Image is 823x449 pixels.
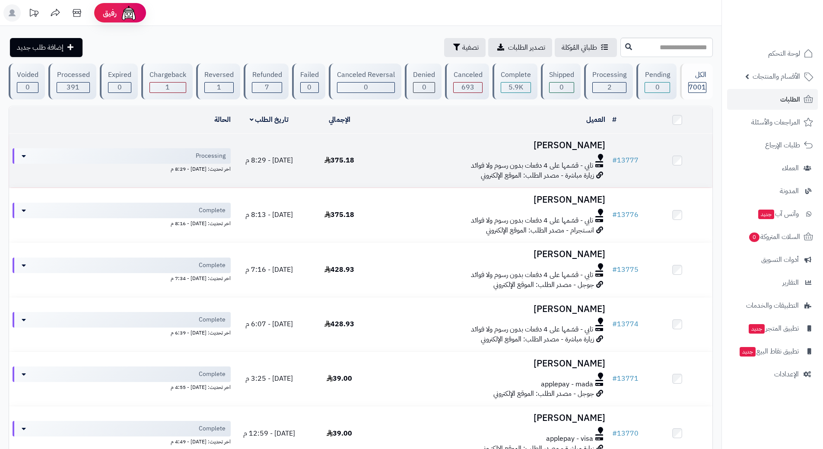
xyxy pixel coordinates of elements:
span: 2 [607,82,612,92]
h3: [PERSON_NAME] [378,359,605,369]
a: #13775 [612,264,639,275]
h3: [PERSON_NAME] [378,249,605,259]
span: أدوات التسويق [761,254,799,266]
span: Complete [199,315,226,324]
div: 7 [252,83,281,92]
span: Complete [199,206,226,215]
a: Processed 391 [47,64,98,99]
span: 375.18 [324,155,354,166]
span: إضافة طلب جديد [17,42,64,53]
span: 0 [307,82,311,92]
a: تاريخ الطلب [250,115,289,125]
a: تحديثات المنصة [23,4,44,24]
a: Refunded 7 [242,64,290,99]
span: 39.00 [327,373,352,384]
span: انستجرام - مصدر الطلب: الموقع الإلكتروني [486,225,594,236]
a: أدوات التسويق [727,249,818,270]
span: 0 [559,82,564,92]
a: التقارير [727,272,818,293]
div: 0 [413,83,435,92]
span: المراجعات والأسئلة [751,116,800,128]
a: الكل7001 [678,64,715,99]
div: اخر تحديث: [DATE] - 4:55 م [13,382,231,391]
div: Processed [57,70,89,80]
span: الأقسام والمنتجات [753,70,800,83]
span: جوجل - مصدر الطلب: الموقع الإلكتروني [493,388,594,399]
span: تصفية [462,42,479,53]
div: 693 [454,83,482,92]
a: #13770 [612,428,639,439]
div: Voided [17,70,38,80]
span: # [612,155,617,166]
a: التطبيقات والخدمات [727,295,818,316]
span: 0 [422,82,426,92]
span: Complete [199,261,226,270]
span: 7 [265,82,269,92]
span: 0 [655,82,660,92]
span: تطبيق نقاط البيع [739,345,799,357]
a: السلات المتروكة0 [727,226,818,247]
a: وآتس آبجديد [727,204,818,224]
span: تصدير الطلبات [508,42,545,53]
div: اخر تحديث: [DATE] - 6:39 م [13,328,231,337]
span: تابي - قسّمها على 4 دفعات بدون رسوم ولا فوائد [471,270,593,280]
span: الطلبات [780,93,800,105]
span: 5.9K [508,82,523,92]
div: 0 [17,83,38,92]
span: # [612,319,617,329]
a: Shipped 0 [539,64,582,99]
span: جديد [749,324,765,334]
div: 391 [57,83,89,92]
a: تصدير الطلبات [488,38,552,57]
span: جديد [740,347,756,357]
span: 0 [118,82,122,92]
a: لوحة التحكم [727,43,818,64]
span: 375.18 [324,210,354,220]
a: #13774 [612,319,639,329]
span: الإعدادات [774,368,799,380]
span: [DATE] - 3:25 م [245,373,293,384]
a: طلباتي المُوكلة [555,38,617,57]
div: 1 [205,83,233,92]
div: Expired [108,70,131,80]
span: [DATE] - 6:07 م [245,319,293,329]
div: 0 [301,83,318,92]
span: السلات المتروكة [748,231,800,243]
a: #13771 [612,373,639,384]
span: # [612,373,617,384]
a: تطبيق نقاط البيعجديد [727,341,818,362]
span: تابي - قسّمها على 4 دفعات بدون رسوم ولا فوائد [471,325,593,334]
span: 1 [165,82,170,92]
span: تطبيق المتجر [748,322,799,334]
a: Reversed 1 [194,64,242,99]
div: اخر تحديث: [DATE] - 8:16 م [13,218,231,227]
a: الطلبات [727,89,818,110]
span: [DATE] - 12:59 م [243,428,295,439]
a: #13777 [612,155,639,166]
h3: [PERSON_NAME] [378,195,605,205]
span: جوجل - مصدر الطلب: الموقع الإلكتروني [493,280,594,290]
div: Chargeback [149,70,186,80]
span: طلباتي المُوكلة [562,42,597,53]
span: applepay - visa [546,434,593,444]
span: applepay - mada [541,379,593,389]
div: 1 [150,83,186,92]
span: [DATE] - 8:13 م [245,210,293,220]
span: زيارة مباشرة - مصدر الطلب: الموقع الإلكتروني [481,334,594,344]
a: #13776 [612,210,639,220]
span: 391 [67,82,79,92]
div: 0 [645,83,669,92]
span: رفيق [103,8,117,18]
a: تطبيق المتجرجديد [727,318,818,339]
span: # [612,264,617,275]
a: Voided 0 [7,64,47,99]
span: تابي - قسّمها على 4 دفعات بدون رسوم ولا فوائد [471,161,593,171]
span: جديد [758,210,774,219]
span: التطبيقات والخدمات [746,299,799,312]
div: اخر تحديث: [DATE] - 8:29 م [13,164,231,173]
span: # [612,428,617,439]
h3: [PERSON_NAME] [378,413,605,423]
a: # [612,115,616,125]
a: الحالة [214,115,231,125]
span: التقارير [782,277,799,289]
